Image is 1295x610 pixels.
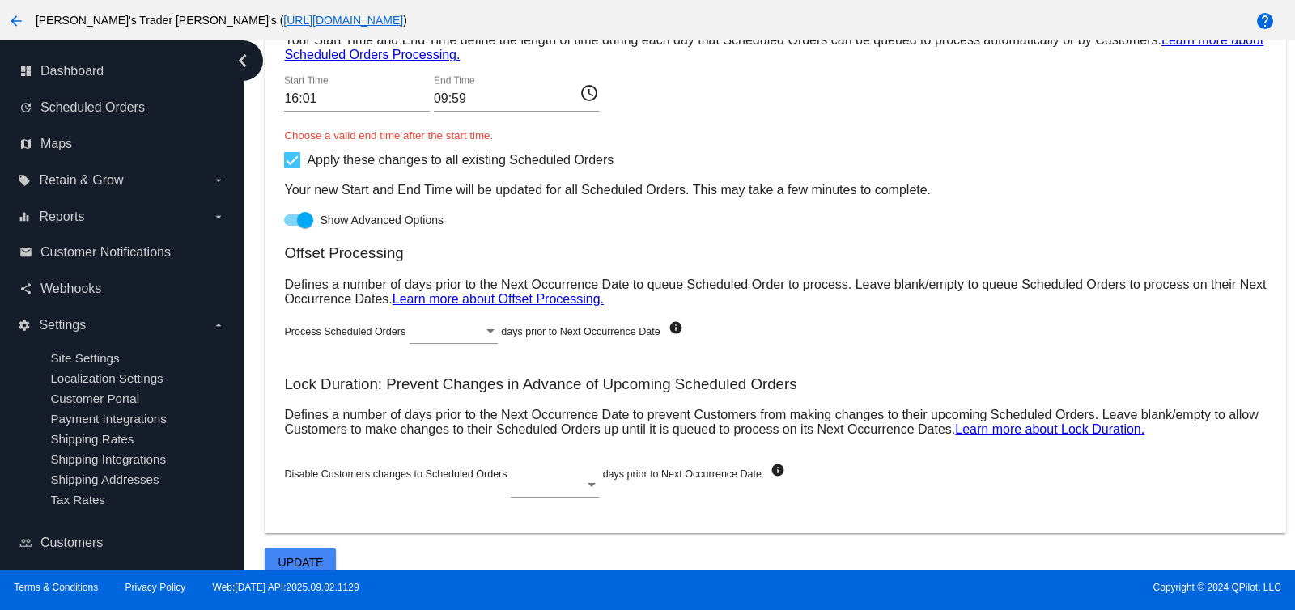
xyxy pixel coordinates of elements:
[284,129,493,142] small: Choose a valid end time after the start time.
[40,100,145,115] span: Scheduled Orders
[36,14,407,27] span: [PERSON_NAME]'s Trader [PERSON_NAME]'s ( )
[40,245,171,260] span: Customer Notifications
[19,282,32,295] i: share
[40,64,104,78] span: Dashboard
[40,282,101,296] span: Webhooks
[50,351,119,365] span: Site Settings
[19,138,32,150] i: map
[771,463,790,482] mat-icon: info
[284,408,1266,437] p: Defines a number of days prior to the Next Occurrence Date to prevent Customers from making chang...
[393,292,604,306] a: Learn more about Offset Processing.
[50,432,134,446] span: Shipping Rates
[213,582,359,593] a: Web:[DATE] API:2025.09.02.1129
[212,174,225,187] i: arrow_drop_down
[19,65,32,78] i: dashboard
[580,83,599,102] mat-icon: access_time
[19,246,32,259] i: email
[50,493,105,506] span: Tax Rates
[603,468,762,480] span: days prior to Next Occurrence Date
[284,375,1266,393] h3: Lock Duration: Prevent Changes in Advance of Upcoming Scheduled Orders
[39,318,86,333] span: Settings
[212,319,225,332] i: arrow_drop_down
[50,371,163,385] span: Localization Settings
[18,319,31,332] i: settings
[278,556,324,569] span: Update
[661,582,1281,593] span: Copyright © 2024 QPilot, LLC
[320,212,444,228] span: Show Advanced Options
[284,33,1266,62] p: Your Start Time and End Time define the length of time during each day that Scheduled Orders can ...
[125,582,186,593] a: Privacy Policy
[284,91,430,106] input: Start Time
[284,183,1266,197] p: Your new Start and End Time will be updated for all Scheduled Orders. This may take a few minutes...
[50,452,166,466] span: Shipping Integrations
[39,210,84,224] span: Reports
[19,101,32,114] i: update
[40,137,72,151] span: Maps
[284,277,1266,307] p: Defines a number of days prior to the Next Occurrence Date to queue Scheduled Order to process. L...
[1255,11,1275,31] mat-icon: help
[50,412,167,426] span: Payment Integrations
[434,91,580,106] input: End Time
[284,468,507,480] span: Disable Customers changes to Scheduled Orders
[284,326,405,337] span: Process Scheduled Orders
[955,422,1144,436] a: Learn more about Lock Duration.
[18,174,31,187] i: local_offer
[40,536,103,550] span: Customers
[212,210,225,223] i: arrow_drop_down
[18,210,31,223] i: equalizer
[19,536,32,549] i: people_outline
[283,14,403,27] a: [URL][DOMAIN_NAME]
[230,48,256,74] i: chevron_left
[284,33,1263,61] a: Learn more about Scheduled Orders Processing.
[50,472,159,486] span: Shipping Addresses
[284,244,1266,262] h3: Offset Processing
[39,173,123,188] span: Retain & Grow
[14,582,98,593] a: Terms & Conditions
[6,11,26,31] mat-icon: arrow_back
[307,150,614,170] span: Apply these changes to all existing Scheduled Orders
[50,392,139,405] span: Customer Portal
